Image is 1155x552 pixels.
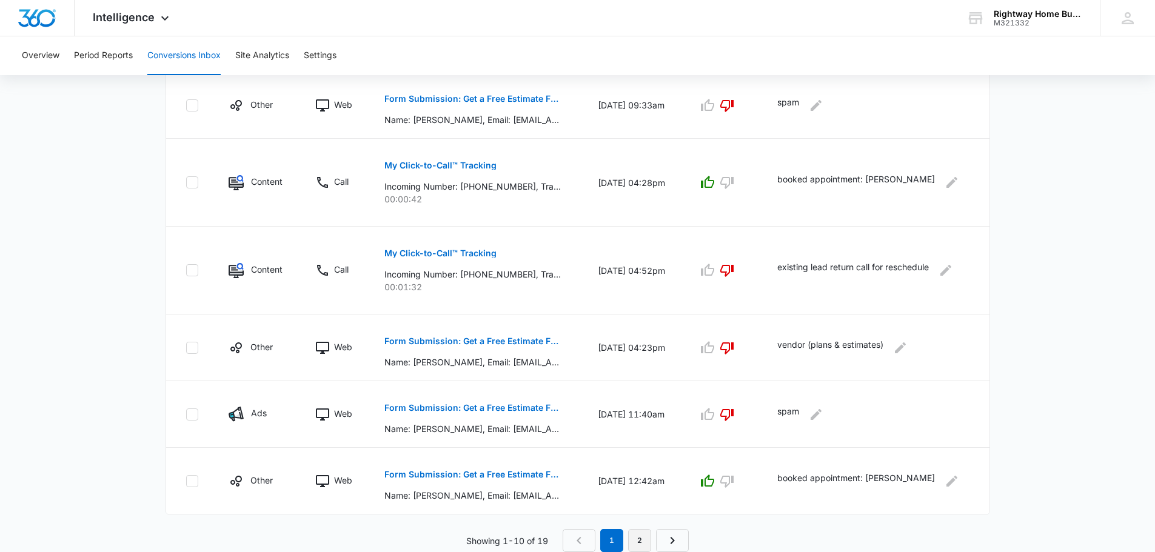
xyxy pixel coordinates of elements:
[251,407,267,419] p: Ads
[994,9,1082,19] div: account name
[777,338,883,357] p: vendor (plans & estimates)
[777,96,799,115] p: spam
[628,529,651,552] a: Page 2
[384,151,497,180] button: My Click-to-Call™ Tracking
[466,534,548,547] p: Showing 1-10 of 19
[384,460,561,489] button: Form Submission: Get a Free Estimate Form - NEW [DATE]
[942,173,962,192] button: Edit Comments
[942,471,962,491] button: Edit Comments
[806,405,826,424] button: Edit Comments
[384,404,561,412] p: Form Submission: Get a Free Estimate Form - NEW [DATE]
[384,281,569,293] p: 00:01:32
[777,405,799,424] p: spam
[384,180,561,193] p: Incoming Number: [PHONE_NUMBER], Tracking Number: [PHONE_NUMBER], Ring To: [PHONE_NUMBER], Caller...
[334,175,349,188] p: Call
[936,261,956,280] button: Edit Comments
[384,193,569,205] p: 00:00:42
[334,263,349,276] p: Call
[384,239,497,268] button: My Click-to-Call™ Tracking
[384,393,561,422] button: Form Submission: Get a Free Estimate Form - NEW [DATE]
[583,314,683,381] td: [DATE] 04:23pm
[656,529,689,552] a: Next Page
[304,36,336,75] button: Settings
[334,407,352,420] p: Web
[583,139,683,227] td: [DATE] 04:28pm
[777,471,935,491] p: booked appointment: [PERSON_NAME]
[251,175,283,188] p: Content
[147,36,221,75] button: Conversions Inbox
[251,263,283,276] p: Content
[93,11,155,24] span: Intelligence
[583,381,683,448] td: [DATE] 11:40am
[384,268,561,281] p: Incoming Number: [PHONE_NUMBER], Tracking Number: [PHONE_NUMBER], Ring To: [PHONE_NUMBER], Caller...
[583,72,683,139] td: [DATE] 09:33am
[891,338,910,357] button: Edit Comments
[384,161,497,170] p: My Click-to-Call™ Tracking
[334,341,352,353] p: Web
[384,249,497,258] p: My Click-to-Call™ Tracking
[384,95,561,103] p: Form Submission: Get a Free Estimate Form - NEW [DATE]
[384,489,561,502] p: Name: [PERSON_NAME], Email: [EMAIL_ADDRESS][DOMAIN_NAME], Phone: [PHONE_NUMBER], Zip Code: 94010,...
[777,173,935,192] p: booked appointment: [PERSON_NAME]
[384,422,561,435] p: Name: [PERSON_NAME], Email: [EMAIL_ADDRESS][DOMAIN_NAME], Phone: [PHONE_NUMBER], Zip Code: 37363,...
[583,448,683,514] td: [DATE] 12:42am
[384,356,561,368] p: Name: [PERSON_NAME], Email: [EMAIL_ADDRESS][DOMAIN_NAME], Phone: [PHONE_NUMBER], Zip Code: 94304,...
[600,529,623,552] em: 1
[334,98,352,111] p: Web
[334,474,352,487] p: Web
[384,113,561,126] p: Name: [PERSON_NAME], Email: [EMAIL_ADDRESS][DOMAIN_NAME], Phone: [PHONE_NUMBER], Zip Code: 75686,...
[250,474,273,487] p: Other
[384,84,561,113] button: Form Submission: Get a Free Estimate Form - NEW [DATE]
[384,470,561,479] p: Form Submission: Get a Free Estimate Form - NEW [DATE]
[994,19,1082,27] div: account id
[563,529,689,552] nav: Pagination
[235,36,289,75] button: Site Analytics
[384,337,561,345] p: Form Submission: Get a Free Estimate Form - NEW [DATE]
[806,96,826,115] button: Edit Comments
[250,98,273,111] p: Other
[777,261,929,280] p: existing lead return call for reschedule
[74,36,133,75] button: Period Reports
[250,341,273,353] p: Other
[583,227,683,314] td: [DATE] 04:52pm
[22,36,59,75] button: Overview
[384,327,561,356] button: Form Submission: Get a Free Estimate Form - NEW [DATE]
